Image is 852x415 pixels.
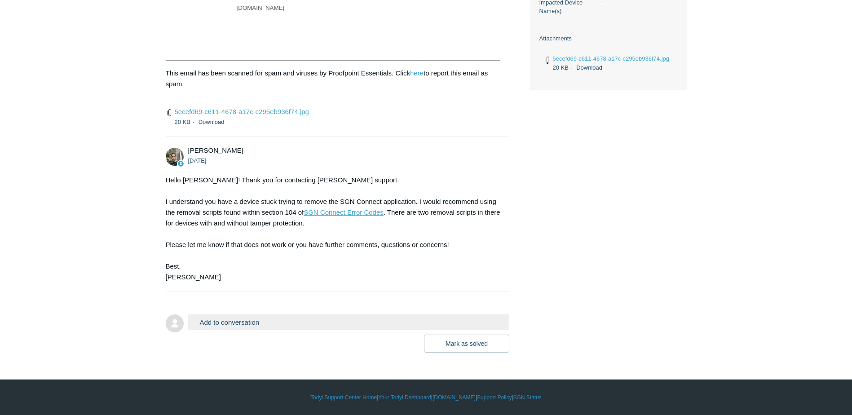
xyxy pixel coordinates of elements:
[553,64,575,71] span: 20 KB
[433,393,476,402] a: [DOMAIN_NAME]
[166,175,501,283] div: Hello [PERSON_NAME]! Thank you for contacting [PERSON_NAME] support. I understand you have a devi...
[539,34,678,43] dt: Attachments
[188,314,510,330] button: Add to conversation
[199,119,225,125] a: Download
[175,119,197,125] span: 20 KB
[576,64,602,71] a: Download
[424,335,509,353] button: Mark as solved
[477,393,512,402] a: Support Policy
[553,55,669,62] a: 5ecefd69-c611-4678-a17c-c295eb936f74.jpg
[188,146,243,154] span: Michael Tjader
[410,69,424,77] a: here
[166,68,501,89] p: This email has been scanned for spam and viruses by Proofpoint Essentials. Click to report this e...
[237,4,285,11] a: [DOMAIN_NAME]
[513,393,542,402] a: SGN Status
[310,393,377,402] a: Todyl Support Center Home
[304,208,384,216] a: SGN Connect Error Codes
[175,108,309,115] a: 5ecefd69-c611-4678-a17c-c295eb936f74.jpg
[166,393,687,402] div: | | | |
[378,393,431,402] a: Your Todyl Dashboard
[188,157,207,164] time: 08/19/2025, 16:33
